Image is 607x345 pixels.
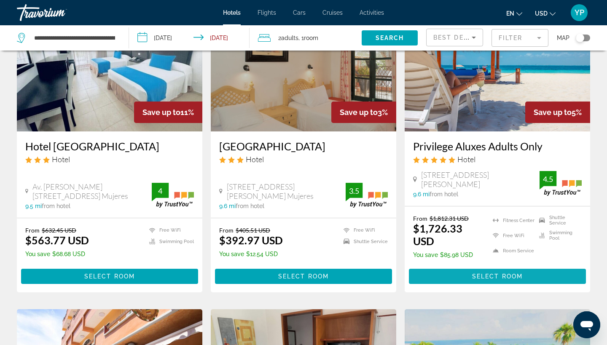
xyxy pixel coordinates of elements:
span: 9.5 mi [25,203,42,209]
span: 9.6 mi [219,203,236,209]
span: YP [575,8,584,17]
ins: $563.77 USD [25,234,89,246]
div: 11% [134,102,202,123]
div: 4.5 [540,174,556,184]
img: trustyou-badge.svg [152,183,194,208]
span: Map [557,32,569,44]
div: 5 star Hotel [413,155,582,164]
span: Room [304,35,318,41]
li: Free WiFi [489,230,535,241]
div: 3 star Hotel [219,155,388,164]
button: Travelers: 2 adults, 0 children [250,25,362,51]
a: Privilege Aluxes Adults Only [413,140,582,152]
span: en [506,10,514,17]
span: From [413,215,427,222]
img: trustyou-badge.svg [540,171,582,196]
span: Save up to [534,108,572,117]
li: Room Service [489,245,535,256]
span: Av. [PERSON_NAME][STREET_ADDRESS] Mujeres [32,182,152,201]
span: 2 [278,32,298,44]
a: Travorium [17,2,101,24]
iframe: Botón para iniciar la ventana de mensajería [573,311,600,338]
span: [STREET_ADDRESS][PERSON_NAME] Mujeres [227,182,346,201]
span: from hotel [430,191,458,198]
div: 3 star Hotel [25,155,194,164]
div: 3.5 [346,186,363,196]
img: trustyou-badge.svg [346,183,388,208]
mat-select: Sort by [433,32,476,43]
span: Hotel [52,155,70,164]
span: Best Deals [433,34,477,41]
button: Check-in date: Sep 30, 2025 Check-out date: Oct 7, 2025 [129,25,250,51]
p: $68.68 USD [25,251,89,257]
span: USD [535,10,548,17]
span: You save [25,251,50,257]
button: Filter [492,29,548,47]
span: [STREET_ADDRESS][PERSON_NAME] [421,170,540,189]
button: Change currency [535,7,556,19]
span: Hotel [246,155,264,164]
del: $405.51 USD [236,227,270,234]
li: Fitness Center [489,215,535,226]
button: User Menu [568,4,590,21]
span: You save [413,251,438,258]
span: Search [376,35,404,41]
li: Free WiFi [145,227,194,234]
span: Hotel [457,155,475,164]
div: 3% [331,102,396,123]
del: $1,812.31 USD [430,215,469,222]
button: Change language [506,7,522,19]
a: [GEOGRAPHIC_DATA] [219,140,388,152]
li: Shuttle Service [339,238,388,245]
a: Cars [293,9,306,16]
a: Flights [258,9,276,16]
span: From [25,227,40,234]
span: Save up to [142,108,180,117]
span: , 1 [298,32,318,44]
span: Adults [281,35,298,41]
del: $632.45 USD [42,227,76,234]
button: Select Room [409,269,586,284]
a: Hotels [223,9,241,16]
span: from hotel [42,203,70,209]
ins: $392.97 USD [219,234,283,246]
ins: $1,726.33 USD [413,222,462,247]
span: Save up to [340,108,378,117]
p: $12.54 USD [219,251,283,257]
a: Select Room [409,271,586,280]
a: Select Room [215,271,392,280]
li: Shuttle Service [535,215,582,226]
button: Search [362,30,418,45]
a: Cruises [322,9,343,16]
a: Activities [360,9,384,16]
p: $85.98 USD [413,251,482,258]
li: Swimming Pool [535,230,582,241]
button: Toggle map [569,34,590,42]
span: You save [219,251,244,257]
li: Swimming Pool [145,238,194,245]
span: 9.6 mi [413,191,430,198]
div: 5% [525,102,590,123]
span: From [219,227,234,234]
span: Select Room [472,273,523,280]
a: Select Room [21,271,198,280]
span: from hotel [236,203,264,209]
span: Select Room [84,273,135,280]
li: Free WiFi [339,227,388,234]
button: Select Room [21,269,198,284]
div: 4 [152,186,169,196]
span: Select Room [278,273,329,280]
button: Select Room [215,269,392,284]
a: Hotel [GEOGRAPHIC_DATA] [25,140,194,152]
